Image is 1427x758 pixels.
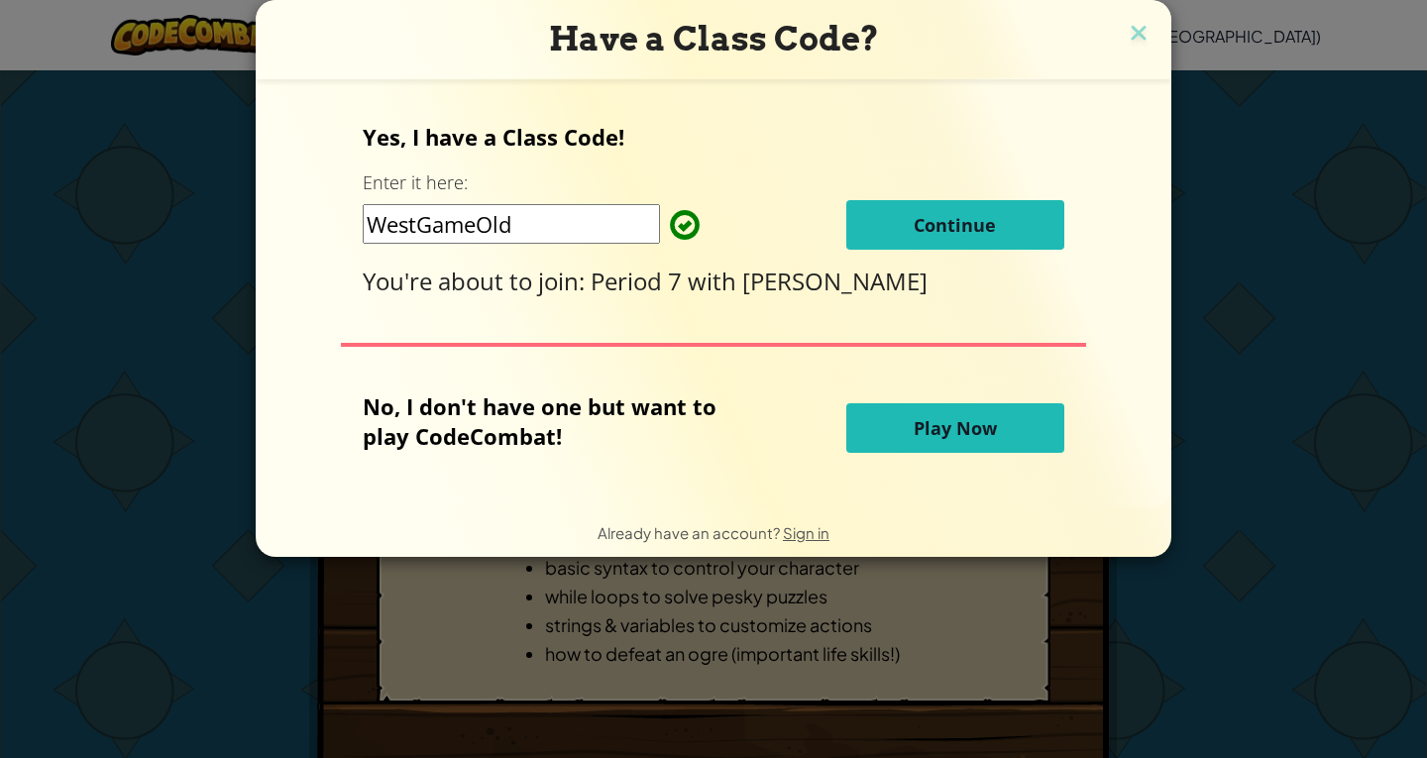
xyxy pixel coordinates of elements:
[591,265,688,297] span: Period 7
[742,265,928,297] span: [PERSON_NAME]
[363,265,591,297] span: You're about to join:
[598,523,783,542] span: Already have an account?
[688,265,742,297] span: with
[1126,20,1152,50] img: close icon
[549,19,879,58] span: Have a Class Code?
[846,403,1064,453] button: Play Now
[363,122,1063,152] p: Yes, I have a Class Code!
[914,416,997,440] span: Play Now
[846,200,1064,250] button: Continue
[783,523,829,542] a: Sign in
[363,170,468,195] label: Enter it here:
[914,213,996,237] span: Continue
[363,391,746,451] p: No, I don't have one but want to play CodeCombat!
